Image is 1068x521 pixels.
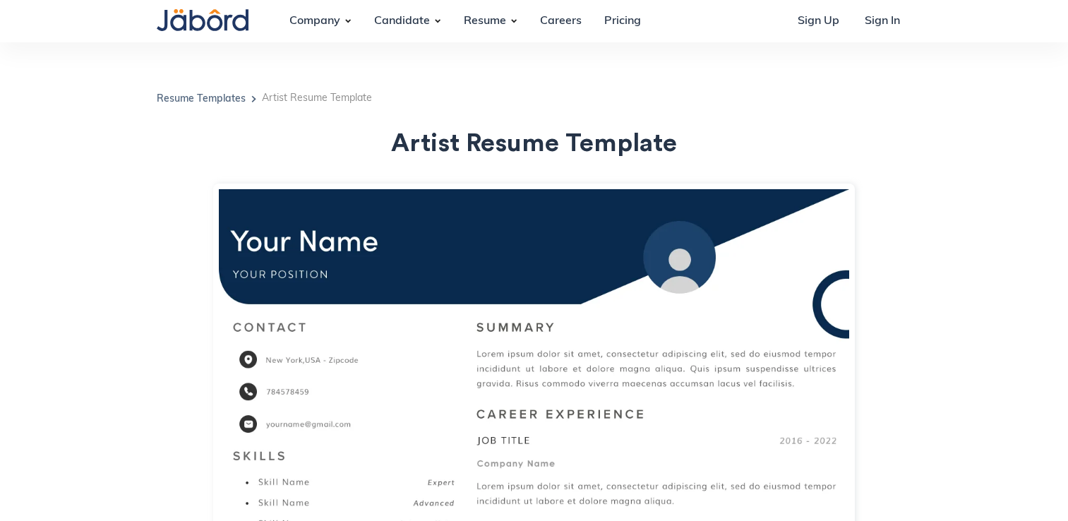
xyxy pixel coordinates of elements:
[529,2,593,40] a: Careers
[157,95,246,104] a: Resume Templates
[786,2,851,40] a: Sign Up
[363,2,441,40] div: Candidate
[452,2,517,40] div: Resume
[278,2,352,40] div: Company
[853,2,911,40] a: Sign In
[593,2,652,40] a: Pricing
[157,130,912,158] h1: Artist Resume Template
[157,9,248,31] img: Jabord
[262,94,372,104] h5: Artist Resume Template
